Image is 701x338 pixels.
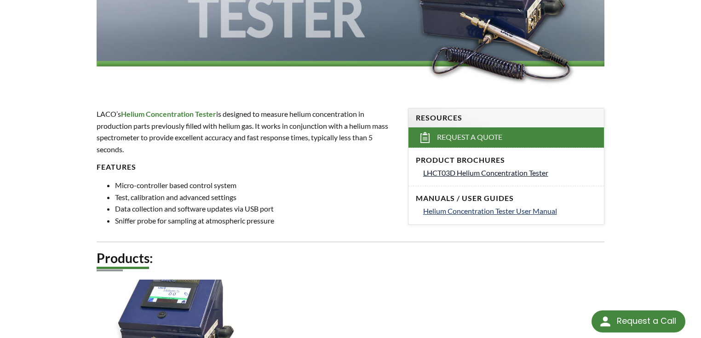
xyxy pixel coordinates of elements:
[423,206,557,215] span: Helium Concentration Tester User Manual
[121,109,216,118] strong: Helium Concentration Tester
[423,167,597,179] a: LHCT03D Helium Concentration Tester
[423,205,597,217] a: Helium Concentration Tester User Manual
[416,155,597,165] h4: Product Brochures
[408,127,604,148] a: Request a Quote
[416,194,597,203] h4: Manuals / User Guides
[115,179,397,191] li: Micro-controller based control system
[617,310,676,332] div: Request a Call
[416,113,597,123] h4: Resources
[598,314,613,329] img: round button
[592,310,685,332] div: Request a Call
[115,203,397,215] li: Data collection and software updates via USB port
[97,162,136,171] strong: Features
[423,168,548,177] span: LHCT03D Helium Concentration Tester
[97,250,604,267] h2: Products:
[115,191,397,203] li: Test, calibration and advanced settings
[437,132,502,142] span: Request a Quote
[97,108,397,155] p: LACO’s is designed to measure helium concentration in production parts previously filled with hel...
[115,215,397,227] li: Sniffer probe for sampling at atmospheric pressure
